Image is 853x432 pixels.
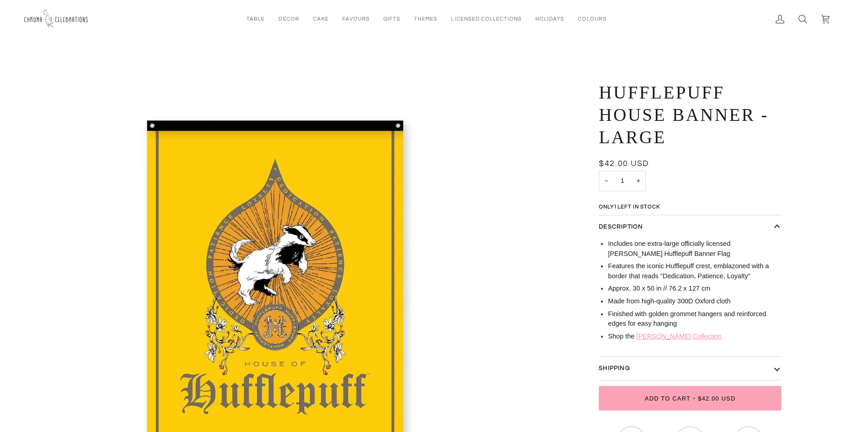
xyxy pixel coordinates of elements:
[599,357,781,380] button: Shipping
[535,15,564,23] span: Holidays
[608,309,781,329] li: Finished with golden grommet hangers and reinforced edges for easy hanging
[608,261,781,281] li: Features the iconic Hufflepuff crest, emblazoned with a border that reads "Dedication, Patience, ...
[23,7,91,31] img: Chroma Celebrations
[608,284,781,294] li: Approx. 30 x 50 in // 76.2 x 127 cm
[608,297,781,307] li: Made from high-quality 300D Oxford cloth
[383,15,400,23] span: Gifts
[645,395,691,402] span: Add to Cart
[599,171,646,191] input: Quantity
[631,171,646,191] button: Increase quantity
[414,15,437,23] span: Themes
[636,333,722,340] a: [PERSON_NAME] Collection
[278,15,299,23] span: Décor
[599,215,781,239] button: Description
[599,204,664,210] span: Only left in stock
[342,15,370,23] span: Favours
[691,395,698,402] span: •
[614,204,617,209] span: 1
[599,171,613,191] button: Decrease quantity
[578,15,606,23] span: Colours
[599,386,781,411] button: Add to Cart
[698,395,736,402] span: $42.00 USD
[451,15,522,23] span: Licensed Collections
[608,332,781,342] li: Shop the
[599,82,775,148] h1: Hufflepuff House Banner - Large
[599,160,649,168] span: $42.00 USD
[246,15,265,23] span: Table
[313,15,329,23] span: Cake
[608,239,781,259] li: Includes one e xtra-large officially licensed [PERSON_NAME] Hufflepuff Banner Flag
